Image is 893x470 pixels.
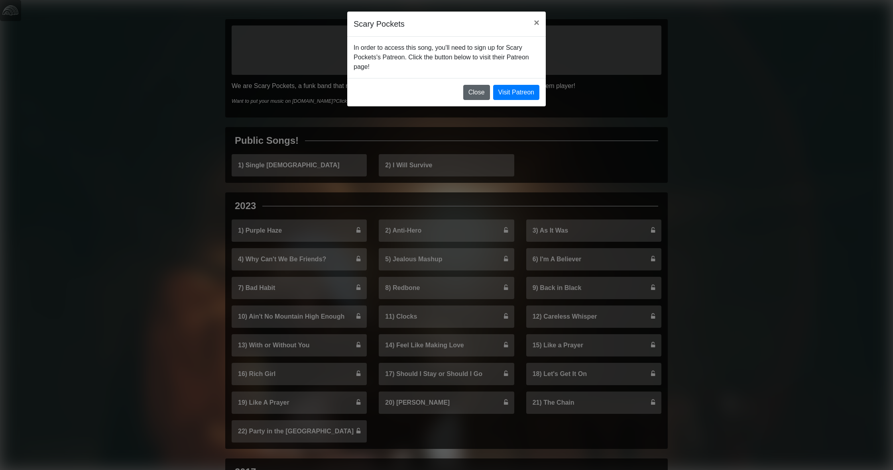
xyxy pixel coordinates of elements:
h5: Scary Pockets [354,18,405,30]
div: In order to access this song, you'll need to sign up for Scary Pockets's Patreon. Click the butto... [347,37,546,78]
button: Close [527,12,546,34]
a: Visit Patreon [493,85,539,100]
button: Close [463,85,490,100]
span: × [534,17,539,28]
